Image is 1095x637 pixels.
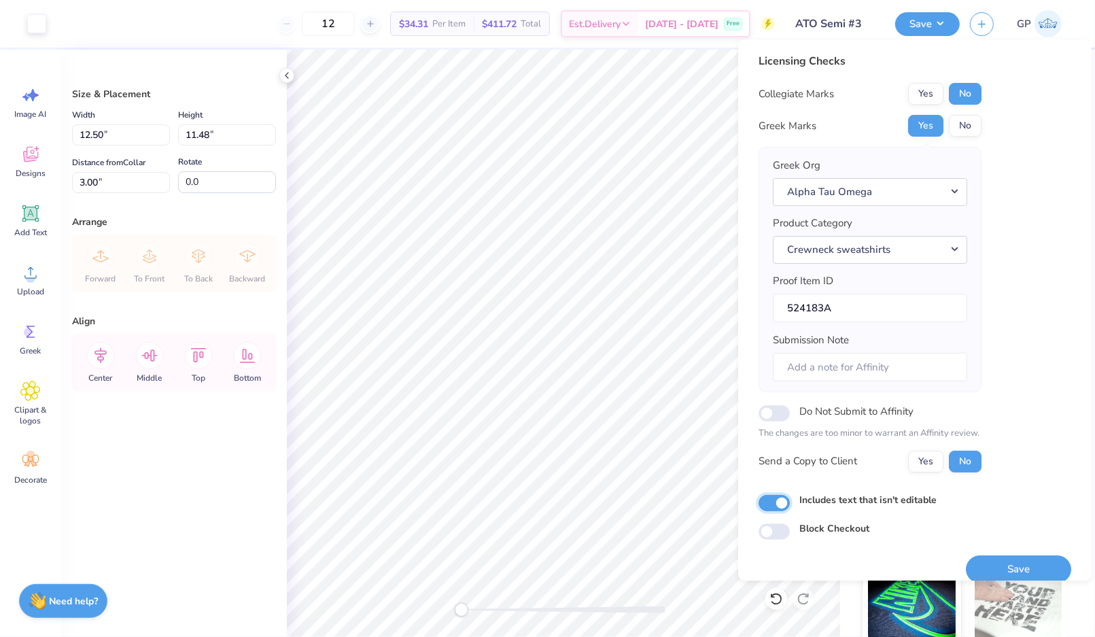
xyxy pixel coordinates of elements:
span: Greek [20,345,41,356]
button: Yes [908,83,943,105]
button: No [949,451,981,472]
input: Add a note for Affinity [773,353,967,382]
label: Greek Org [773,158,820,173]
button: Crewneck sweatshirts [773,236,967,264]
span: Upload [17,286,44,297]
div: Size & Placement [72,87,276,101]
strong: Need help? [50,595,99,608]
span: Decorate [14,475,47,485]
div: Send a Copy to Client [759,453,857,469]
span: Per Item [432,17,466,31]
label: Distance from Collar [72,154,145,171]
button: No [949,83,981,105]
img: Gene Padilla [1035,10,1062,37]
div: Greek Marks [759,118,816,134]
button: Yes [908,451,943,472]
label: Proof Item ID [773,273,833,289]
button: No [949,115,981,137]
label: Block Checkout [799,521,869,536]
span: $34.31 [399,17,428,31]
span: Center [89,373,113,383]
input: Untitled Design [785,10,885,37]
label: Submission Note [773,332,849,348]
p: The changes are too minor to warrant an Affinity review. [759,427,981,441]
span: GP [1017,16,1031,32]
a: GP [1011,10,1068,37]
span: Add Text [14,227,47,238]
div: Align [72,314,276,328]
label: Do Not Submit to Affinity [799,402,914,420]
div: Licensing Checks [759,53,981,69]
span: $411.72 [482,17,517,31]
span: Top [192,373,205,383]
div: Arrange [72,215,276,229]
div: Accessibility label [455,603,468,617]
button: Save [966,555,1071,583]
span: Middle [137,373,162,383]
span: [DATE] - [DATE] [645,17,718,31]
label: Rotate [178,154,202,170]
button: Yes [908,115,943,137]
span: Bottom [234,373,261,383]
label: Product Category [773,216,852,231]
button: Alpha Tau Omega [773,178,967,206]
span: Total [521,17,541,31]
span: Est. Delivery [569,17,621,31]
button: Save [895,12,960,36]
label: Includes text that isn't editable [799,493,937,507]
span: Designs [16,168,46,179]
span: Free [727,19,740,29]
label: Height [178,107,203,123]
label: Width [72,107,95,123]
div: Collegiate Marks [759,86,834,102]
input: – – [302,12,355,36]
span: Image AI [15,109,47,120]
span: Clipart & logos [8,404,53,426]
